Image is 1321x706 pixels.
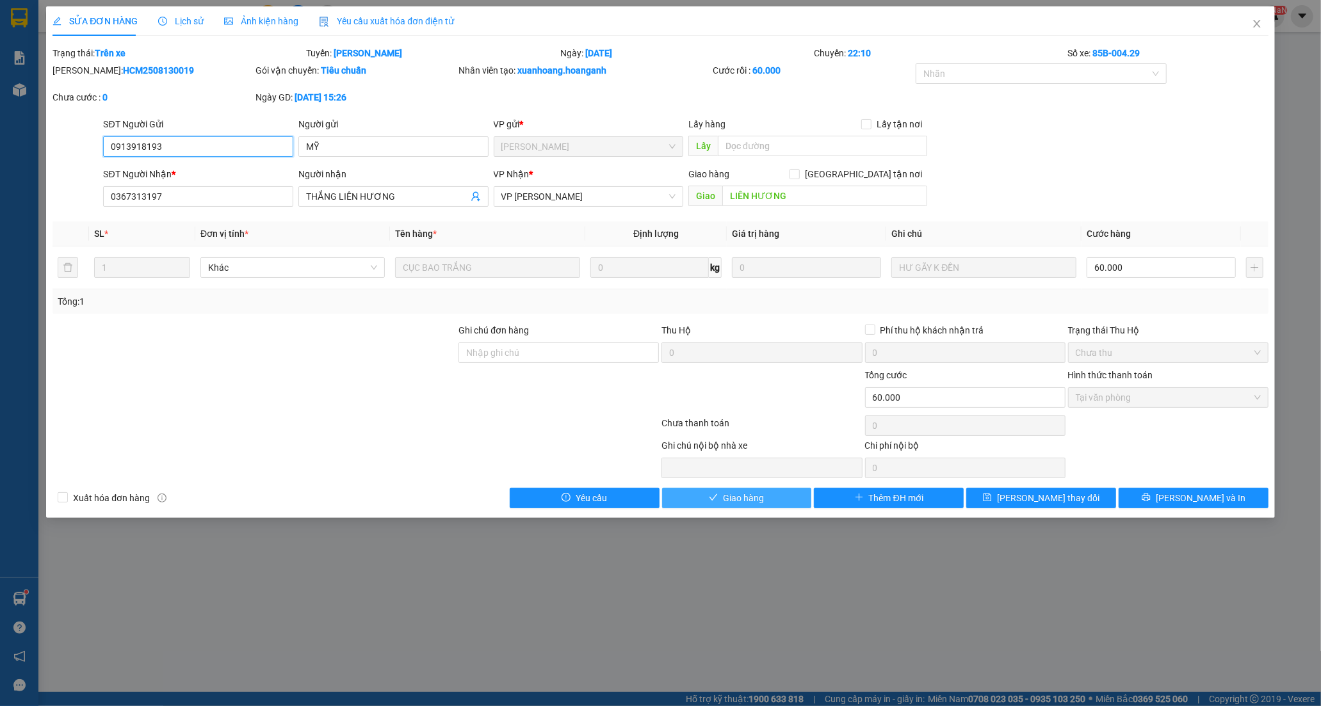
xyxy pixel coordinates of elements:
[458,342,659,363] input: Ghi chú đơn hàng
[855,493,864,503] span: plus
[886,221,1081,246] th: Ghi chú
[1076,388,1261,407] span: Tại văn phòng
[723,491,764,505] span: Giao hàng
[319,16,454,26] span: Yêu cầu xuất hóa đơn điện tử
[53,63,253,77] div: [PERSON_NAME]:
[58,257,78,278] button: delete
[709,493,718,503] span: check
[800,167,927,181] span: [GEOGRAPHIC_DATA] tận nơi
[53,90,253,104] div: Chưa cước :
[321,65,366,76] b: Tiêu chuẩn
[68,491,155,505] span: Xuất hóa đơn hàng
[58,294,510,309] div: Tổng: 1
[122,11,225,40] div: [PERSON_NAME]
[200,229,248,239] span: Đơn vị tính
[660,416,863,438] div: Chưa thanh toán
[633,229,679,239] span: Định lượng
[1068,323,1268,337] div: Trạng thái Thu Hộ
[224,16,298,26] span: Ảnh kiện hàng
[871,117,927,131] span: Lấy tận nơi
[103,117,293,131] div: SĐT Người Gửi
[395,257,579,278] input: VD: Bàn, Ghế
[1076,343,1261,362] span: Chưa thu
[458,325,529,335] label: Ghi chú đơn hàng
[458,63,709,77] div: Nhân viên tạo:
[1142,493,1151,503] span: printer
[814,488,964,508] button: plusThêm ĐH mới
[1068,370,1153,380] label: Hình thức thanh toán
[11,11,113,42] div: VP [PERSON_NAME]
[813,46,1066,60] div: Chuyến:
[1093,48,1140,58] b: 85B-004.29
[53,16,138,26] span: SỬA ĐƠN HÀNG
[891,257,1076,278] input: Ghi Chú
[875,323,989,337] span: Phí thu hộ khách nhận trả
[966,488,1116,508] button: save[PERSON_NAME] thay đổi
[319,17,329,27] img: icon
[585,48,612,58] b: [DATE]
[501,187,676,206] span: VP Phan Rang
[1119,488,1268,508] button: printer[PERSON_NAME] và In
[713,63,913,77] div: Cước rồi :
[732,229,779,239] span: Giá trị hàng
[688,136,718,156] span: Lấy
[224,17,233,26] span: picture
[661,325,691,335] span: Thu Hộ
[510,488,660,508] button: exclamation-circleYêu cầu
[158,17,167,26] span: clock-circle
[501,137,676,156] span: Hồ Chí Minh
[752,65,781,76] b: 60.000
[688,119,725,129] span: Lấy hàng
[1087,229,1131,239] span: Cước hàng
[709,257,722,278] span: kg
[123,65,194,76] b: HCM2508130019
[688,186,722,206] span: Giao
[559,46,813,60] div: Ngày:
[983,493,992,503] span: save
[869,491,923,505] span: Thêm ĐH mới
[122,40,225,70] div: CHỊ [PERSON_NAME]
[576,491,607,505] span: Yêu cầu
[255,90,456,104] div: Ngày GD:
[1156,491,1245,505] span: [PERSON_NAME] và In
[298,117,489,131] div: Người gửi
[688,169,729,179] span: Giao hàng
[718,136,927,156] input: Dọc đường
[103,167,293,181] div: SĐT Người Nhận
[865,438,1066,458] div: Chi phí nội bộ
[662,488,812,508] button: checkGiao hàng
[1067,46,1270,60] div: Số xe:
[1252,19,1262,29] span: close
[1246,257,1263,278] button: plus
[255,63,456,77] div: Gói vận chuyển:
[11,12,31,26] span: Gửi:
[94,229,104,239] span: SL
[1239,6,1275,42] button: Close
[334,48,403,58] b: [PERSON_NAME]
[997,491,1099,505] span: [PERSON_NAME] thay đổi
[494,117,684,131] div: VP gửi
[494,169,530,179] span: VP Nhận
[158,493,166,502] span: info-circle
[732,257,881,278] input: 0
[661,438,862,458] div: Ghi chú nội bộ nhà xe
[295,92,346,102] b: [DATE] 15:26
[517,65,606,76] b: xuanhoang.hoanganh
[298,167,489,181] div: Người nhận
[562,493,571,503] span: exclamation-circle
[102,92,108,102] b: 0
[865,370,907,380] span: Tổng cước
[11,42,113,57] div: THẢO
[122,11,153,24] span: Nhận:
[95,48,126,58] b: Trên xe
[11,57,113,75] div: 0857934200
[53,17,61,26] span: edit
[208,258,377,277] span: Khác
[722,186,927,206] input: Dọc đường
[122,70,225,88] div: 0979991993
[848,48,871,58] b: 22:10
[51,46,305,60] div: Trạng thái:
[395,229,437,239] span: Tên hàng
[471,191,481,202] span: user-add
[305,46,559,60] div: Tuyến:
